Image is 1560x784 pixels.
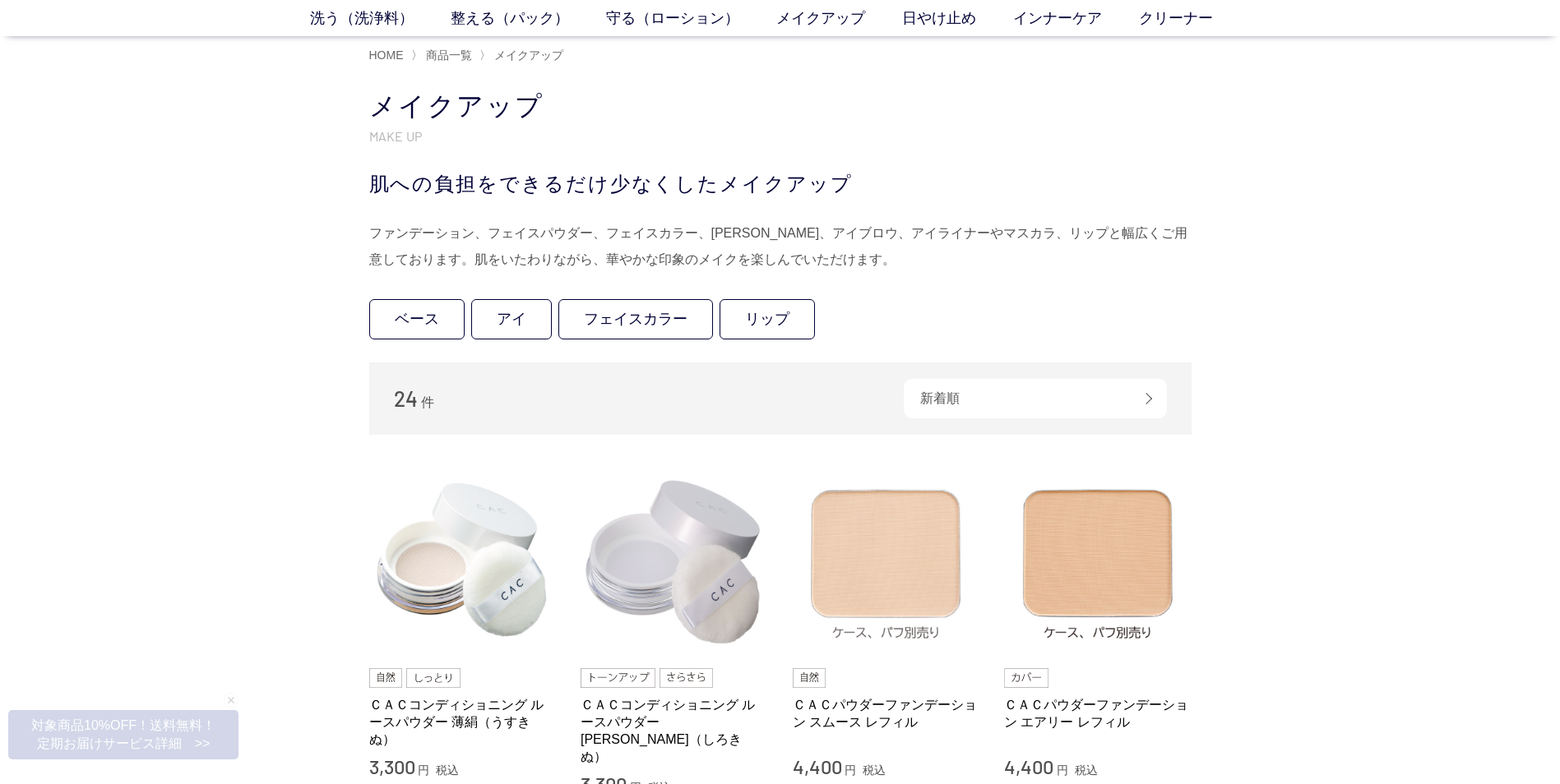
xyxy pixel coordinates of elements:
a: アイ [471,299,552,339]
a: インナーケア [1013,7,1139,30]
a: HOME [369,48,404,62]
a: ＣＡＣパウダーファンデーション エアリー レフィル [1004,696,1192,731]
a: メイクアップ [776,7,902,30]
img: トーンアップ [581,668,655,688]
a: 整える（パック） [451,7,606,30]
span: 税込 [1075,763,1098,777]
span: 円 [418,763,429,777]
img: さらさら [660,668,714,688]
span: 円 [1057,763,1068,777]
span: 税込 [863,763,886,777]
a: 守る（ローション） [606,7,776,30]
img: ＣＡＣパウダーファンデーション スムース レフィル [793,468,980,655]
img: 自然 [793,668,826,688]
img: しっとり [406,668,461,688]
span: 税込 [436,763,459,777]
div: ファンデーション、フェイスパウダー、フェイスカラー、[PERSON_NAME]、アイブロウ、アイライナーやマスカラ、リップと幅広くご用意しております。肌をいたわりながら、華やかな印象のメイクを楽... [369,220,1192,273]
li: 〉 [411,48,476,63]
a: 日やけ止め [902,7,1013,30]
a: フェイスカラー [558,299,713,339]
img: ＣＡＣパウダーファンデーション エアリー レフィル [1004,468,1192,655]
span: 24 [394,385,418,411]
a: メイクアップ [491,48,563,62]
div: 新着順 [904,379,1167,418]
a: 商品一覧 [423,48,472,62]
span: 3,300 [369,754,415,778]
a: ＣＡＣパウダーファンデーション スムース レフィル [793,696,980,731]
a: ＣＡＣコンディショニング ルースパウダー [PERSON_NAME]（しろきぬ） [581,696,768,766]
a: クリーナー [1139,7,1250,30]
span: 件 [421,395,434,409]
img: ＣＡＣコンディショニング ルースパウダー 薄絹（うすきぬ） [369,468,557,655]
span: メイクアップ [494,48,563,62]
span: 円 [845,763,856,777]
a: ＣＡＣコンディショニング ルースパウダー 薄絹（うすきぬ） [369,696,557,749]
span: 4,400 [1004,754,1053,778]
img: カバー [1004,668,1048,688]
a: ベース [369,299,465,339]
span: 4,400 [793,754,842,778]
img: ＣＡＣコンディショニング ルースパウダー 白絹（しろきぬ） [581,468,768,655]
p: MAKE UP [369,127,1192,145]
img: 自然 [369,668,403,688]
h1: メイクアップ [369,89,1192,124]
a: 洗う（洗浄料） [310,7,451,30]
a: リップ [720,299,815,339]
li: 〉 [479,48,567,63]
span: 商品一覧 [426,48,472,62]
div: 肌への負担をできるだけ少なくしたメイクアップ [369,169,1192,199]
